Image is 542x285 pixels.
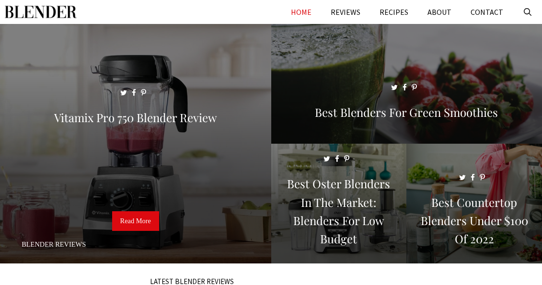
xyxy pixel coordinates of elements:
[112,211,159,231] a: Read More
[271,252,407,262] a: Best Oster Blenders in the Market: Blenders for Low Budget
[12,278,372,285] h3: LATEST BLENDER REVIEWS
[406,252,542,262] a: Best Countertop Blenders Under $100 of 2022
[22,240,86,248] a: Blender Reviews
